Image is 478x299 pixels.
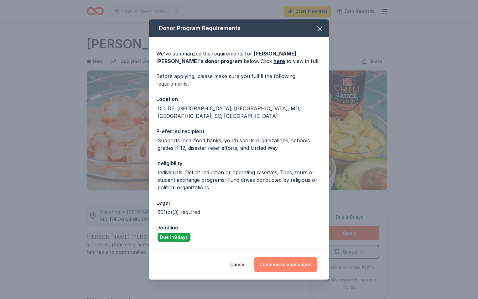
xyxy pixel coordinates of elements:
[156,223,322,232] div: Deadline
[156,95,322,103] div: Location
[149,19,329,37] div: Donor Program Requirements
[158,137,322,152] div: Supports local food banks, youth sports organizations, schools grades K-12, disaster relief effor...
[156,199,322,207] div: Legal
[156,72,322,87] div: Before applying, please make sure you fulfill the following requirements:
[156,50,322,65] div: We've summarized the requirements for below. Click to view in full.
[158,233,190,242] div: Due in 9 days
[156,127,322,135] div: Preferred recipient
[156,159,322,167] div: Ineligibility
[230,257,246,272] button: Cancel
[158,208,200,216] div: 501(c)(3) required
[158,169,322,191] div: Individuals; Deficit reduction or operating reserves; Trips, tours or student exchange programs; ...
[158,105,322,120] div: DC; DE; [GEOGRAPHIC_DATA]; [GEOGRAPHIC_DATA]; MD; [GEOGRAPHIC_DATA]; SC; [GEOGRAPHIC_DATA]
[254,257,317,272] button: Continue to application
[273,57,285,65] a: here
